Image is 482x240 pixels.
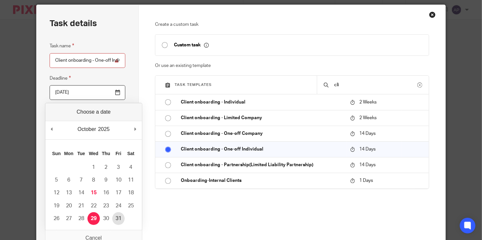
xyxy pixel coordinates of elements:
span: 14 Days [359,163,376,167]
button: 24 [112,200,125,212]
button: Next Month [132,124,139,134]
span: Task templates [175,83,212,87]
span: 14 Days [359,131,376,136]
button: 1 [87,161,100,174]
button: 5 [50,174,63,186]
button: 12 [50,186,63,199]
p: Client onboarding - Partnership(Limited Liability Partnership) [181,162,344,168]
span: 2 Weeks [359,100,377,104]
input: Task name [50,53,125,68]
button: 4 [125,161,137,174]
input: Use the arrow keys to pick a date [50,85,125,100]
label: Deadline [50,74,71,82]
button: 26 [50,212,63,225]
button: 22 [87,200,100,212]
button: 25 [125,200,137,212]
abbr: Friday [116,151,121,156]
button: 30 [100,212,112,225]
button: 10 [112,174,125,186]
button: 29 [87,212,100,225]
p: Client onboarding - Individual [181,99,344,105]
button: 15 [87,186,100,199]
p: Client onboarding - One-off Company [181,130,344,137]
button: 3 [112,161,125,174]
button: 23 [100,200,112,212]
p: Custom task [174,42,209,48]
abbr: Wednesday [89,151,98,156]
div: 2025 [97,124,111,134]
abbr: Thursday [102,151,110,156]
button: 9 [100,174,112,186]
div: Close this dialog window [429,11,436,18]
span: 1 Days [359,178,373,183]
abbr: Sunday [52,151,61,156]
p: Client onboarding - Limited Company [181,115,344,121]
button: 8 [87,174,100,186]
button: 28 [75,212,87,225]
abbr: Tuesday [77,151,85,156]
button: 16 [100,186,112,199]
button: 20 [63,200,75,212]
button: 21 [75,200,87,212]
p: Or use an existing template [155,62,429,69]
label: Task name [50,42,74,50]
button: 13 [63,186,75,199]
button: 19 [50,200,63,212]
button: 31 [112,212,125,225]
button: 6 [63,174,75,186]
p: Onboarding-Internal Clients [181,177,344,184]
button: 27 [63,212,75,225]
p: Client onboarding - One-off Individual [181,146,344,152]
span: 2 Weeks [359,116,377,120]
button: 18 [125,186,137,199]
h2: Task details [50,18,97,29]
span: 14 Days [359,147,376,152]
button: 7 [75,174,87,186]
button: 11 [125,174,137,186]
abbr: Monday [64,151,73,156]
button: 2 [100,161,112,174]
button: 14 [75,186,87,199]
button: 17 [112,186,125,199]
p: Create a custom task [155,21,429,28]
abbr: Saturday [127,151,134,156]
button: Previous Month [49,124,55,134]
div: October [77,124,97,134]
input: Search... [334,81,417,88]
